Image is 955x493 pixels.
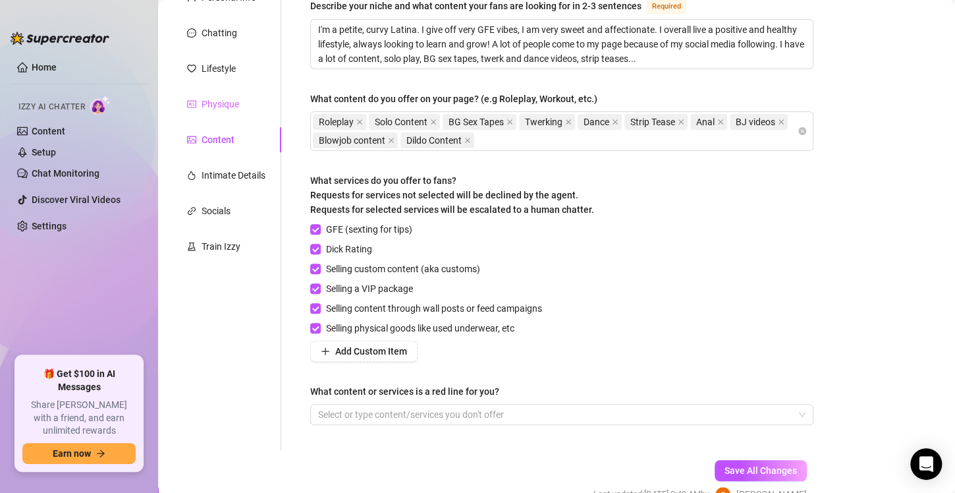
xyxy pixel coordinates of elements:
[798,127,806,135] span: close-circle
[519,114,575,130] span: Twerking
[310,92,597,106] div: What content do you offer on your page? (e.g Roleplay, Workout, etc.)
[310,384,499,399] div: What content or services is a red line for you?
[32,168,99,179] a: Chat Monitoring
[310,384,508,399] label: What content or services is a red line for you?
[910,448,942,480] div: Open Intercom Messenger
[187,135,196,144] span: picture
[22,399,136,438] span: Share [PERSON_NAME] with a friend, and earn unlimited rewards
[202,61,236,76] div: Lifestyle
[318,407,321,422] input: What content or services is a red line for you?
[32,194,121,205] a: Discover Viral Videos
[321,262,485,276] span: Selling custom content (aka customs)
[724,465,797,476] span: Save All Changes
[678,119,684,125] span: close
[313,132,398,148] span: Blowjob content
[319,133,385,148] span: Blowjob content
[187,64,196,73] span: heart
[187,206,196,216] span: link
[630,115,675,129] span: Strip Tease
[202,204,231,218] div: Socials
[690,114,727,130] span: Anal
[32,126,65,136] a: Content
[90,96,111,115] img: AI Chatter
[187,28,196,38] span: message
[202,26,237,40] div: Chatting
[715,460,807,481] button: Save All Changes
[310,92,607,106] label: What content do you offer on your page? (e.g Roleplay, Workout, etc.)
[388,137,395,144] span: close
[612,119,618,125] span: close
[96,449,105,458] span: arrow-right
[778,119,784,125] span: close
[400,132,474,148] span: Dildo Content
[717,119,724,125] span: close
[443,114,516,130] span: BG Sex Tapes
[730,114,788,130] span: BJ videos
[202,97,239,111] div: Physique
[335,346,407,357] span: Add Custom Item
[11,32,109,45] img: logo-BBDzfeDw.svg
[319,115,354,129] span: Roleplay
[53,448,91,459] span: Earn now
[736,115,775,129] span: BJ videos
[321,301,547,316] span: Selling content through wall posts or feed campaigns
[584,115,609,129] span: Dance
[430,119,437,125] span: close
[565,119,572,125] span: close
[624,114,688,130] span: Strip Tease
[464,137,471,144] span: close
[375,115,427,129] span: Solo Content
[22,443,136,464] button: Earn nowarrow-right
[356,119,363,125] span: close
[313,114,366,130] span: Roleplay
[525,115,562,129] span: Twerking
[18,101,85,113] span: Izzy AI Chatter
[321,347,330,356] span: plus
[369,114,440,130] span: Solo Content
[321,321,520,335] span: Selling physical goods like used underwear, etc
[187,242,196,251] span: experiment
[32,147,56,158] a: Setup
[187,171,196,180] span: fire
[202,168,265,183] div: Intimate Details
[406,133,462,148] span: Dildo Content
[578,114,622,130] span: Dance
[32,62,57,72] a: Home
[310,341,418,362] button: Add Custom Item
[310,175,594,215] span: What services do you offer to fans? Requests for services not selected will be declined by the ag...
[477,132,479,148] input: What content do you offer on your page? (e.g Roleplay, Workout, etc.)
[202,239,240,254] div: Train Izzy
[311,20,813,69] textarea: Describe your niche and what content your fans are looking for in 2-3 sentences
[449,115,504,129] span: BG Sex Tapes
[321,222,418,237] span: GFE (sexting for tips)
[22,368,136,393] span: 🎁 Get $100 in AI Messages
[506,119,513,125] span: close
[187,100,196,109] span: idcard
[696,115,715,129] span: Anal
[321,281,418,296] span: Selling a VIP package
[202,132,234,147] div: Content
[32,221,67,231] a: Settings
[321,242,377,256] span: Dick Rating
